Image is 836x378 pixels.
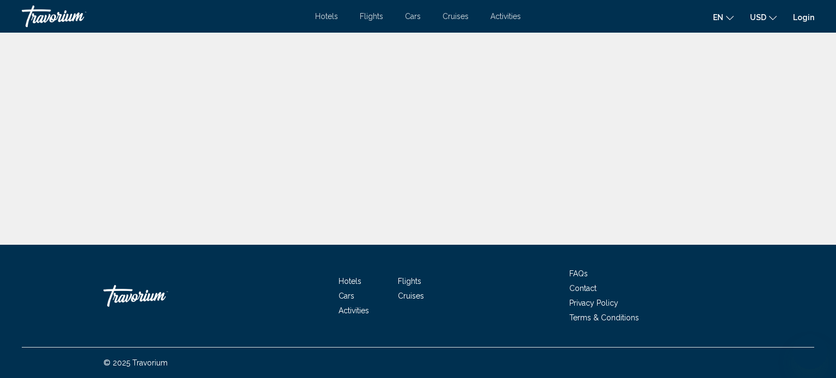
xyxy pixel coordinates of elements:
[339,292,354,300] a: Cars
[360,12,383,21] a: Flights
[569,269,588,278] a: FAQs
[750,13,766,22] span: USD
[442,12,469,21] a: Cruises
[792,334,827,369] iframe: Кнопка запуска окна обмена сообщениями
[398,277,421,286] a: Flights
[339,306,369,315] a: Activities
[569,299,618,307] a: Privacy Policy
[103,280,212,312] a: Travorium
[398,292,424,300] a: Cruises
[315,12,338,21] a: Hotels
[569,284,597,293] a: Contact
[490,12,521,21] a: Activities
[103,358,168,367] span: © 2025 Travorium
[713,9,734,25] button: Change language
[339,277,361,286] a: Hotels
[750,9,777,25] button: Change currency
[22,5,304,27] a: Travorium
[569,313,639,322] a: Terms & Conditions
[793,13,814,22] a: Login
[713,13,723,22] span: en
[405,12,421,21] a: Cars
